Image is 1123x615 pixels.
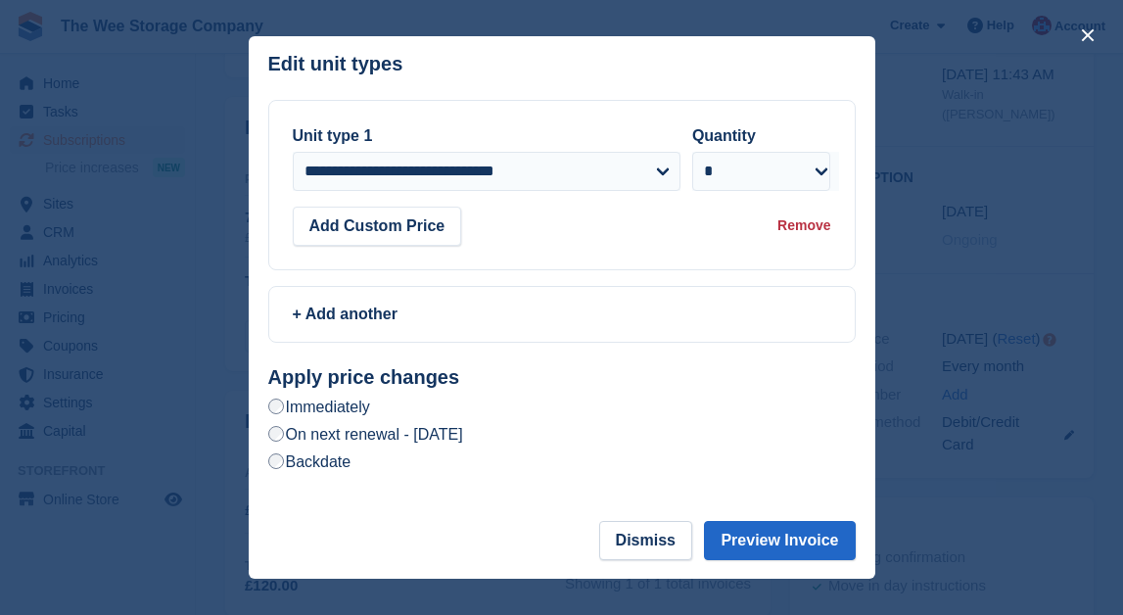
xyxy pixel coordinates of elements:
[704,521,855,560] button: Preview Invoice
[268,451,351,472] label: Backdate
[777,215,830,236] div: Remove
[692,127,756,144] label: Quantity
[268,53,403,75] p: Edit unit types
[293,207,462,246] button: Add Custom Price
[599,521,692,560] button: Dismiss
[293,127,373,144] label: Unit type 1
[268,399,284,414] input: Immediately
[268,426,284,442] input: On next renewal - [DATE]
[268,453,284,469] input: Backdate
[268,286,856,343] a: + Add another
[293,303,831,326] div: + Add another
[268,397,370,417] label: Immediately
[268,366,460,388] strong: Apply price changes
[1072,20,1103,51] button: close
[268,424,463,445] label: On next renewal - [DATE]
